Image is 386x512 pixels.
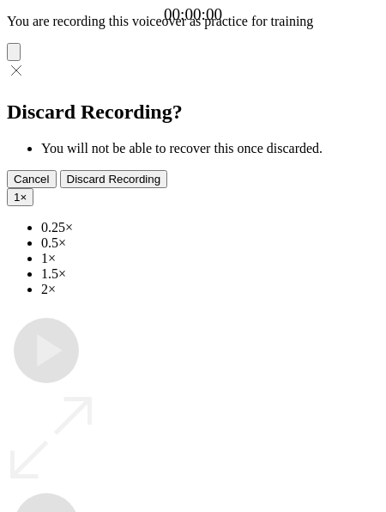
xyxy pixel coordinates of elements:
li: 1× [41,251,379,266]
li: You will not be able to recover this once discarded. [41,141,379,156]
button: Cancel [7,170,57,188]
a: 00:00:00 [164,5,222,24]
button: 1× [7,188,33,206]
button: Discard Recording [60,170,168,188]
span: 1 [14,191,20,204]
p: You are recording this voiceover as practice for training [7,14,379,29]
h2: Discard Recording? [7,101,379,124]
li: 0.25× [41,220,379,235]
li: 1.5× [41,266,379,282]
li: 0.5× [41,235,379,251]
li: 2× [41,282,379,297]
